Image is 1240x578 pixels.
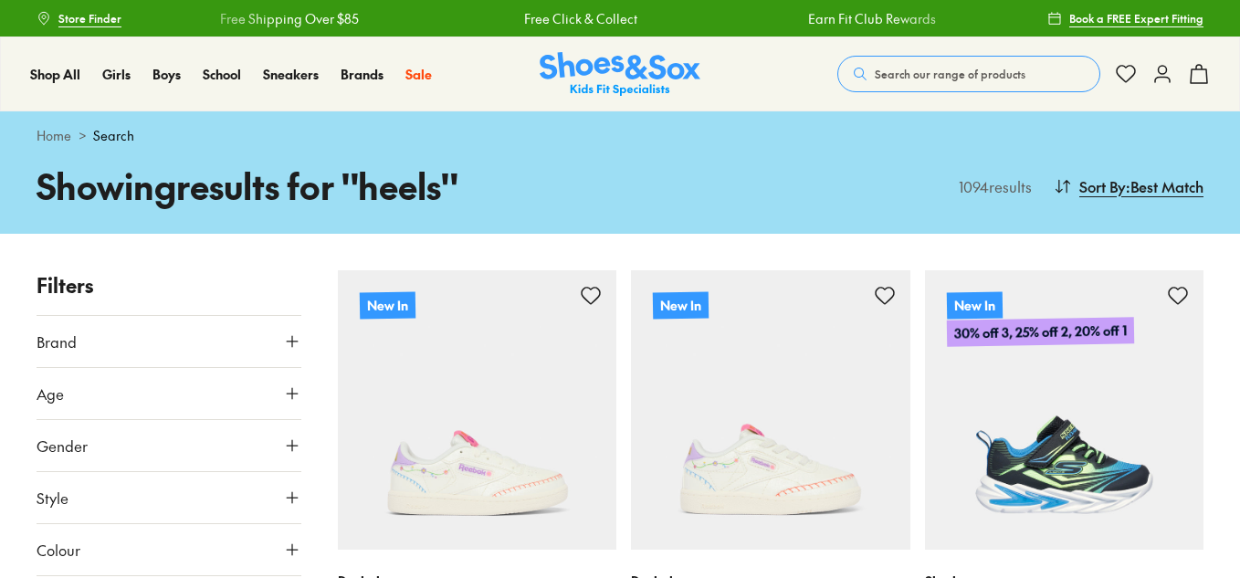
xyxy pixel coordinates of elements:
[520,9,633,28] a: Free Click & Collect
[804,9,931,28] a: Earn Fit Club Rewards
[37,2,121,35] a: Store Finder
[1047,2,1203,35] a: Book a FREE Expert Fitting
[338,270,617,550] a: New In
[263,65,319,84] a: Sneakers
[37,383,64,405] span: Age
[1126,175,1203,197] span: : Best Match
[37,126,1203,145] div: >
[1054,166,1203,206] button: Sort By:Best Match
[102,65,131,83] span: Girls
[37,487,68,509] span: Style
[37,420,301,471] button: Gender
[1079,175,1126,197] span: Sort By
[37,472,301,523] button: Style
[37,435,88,457] span: Gender
[875,66,1025,82] span: Search our range of products
[653,291,709,319] p: New In
[540,52,700,97] img: SNS_Logo_Responsive.svg
[102,65,131,84] a: Girls
[37,539,80,561] span: Colour
[37,368,301,419] button: Age
[37,270,301,300] p: Filters
[37,524,301,575] button: Colour
[93,126,134,145] span: Search
[405,65,432,83] span: Sale
[203,65,241,84] a: School
[37,331,77,352] span: Brand
[946,317,1133,347] p: 30% off 3, 25% off 2, 20% off 1
[631,270,910,550] a: New In
[359,291,415,319] p: New In
[215,9,353,28] a: Free Shipping Over $85
[405,65,432,84] a: Sale
[837,56,1100,92] button: Search our range of products
[37,316,301,367] button: Brand
[37,126,71,145] a: Home
[946,291,1002,319] p: New In
[341,65,384,83] span: Brands
[1069,10,1203,26] span: Book a FREE Expert Fitting
[540,52,700,97] a: Shoes & Sox
[30,65,80,84] a: Shop All
[341,65,384,84] a: Brands
[152,65,181,84] a: Boys
[58,10,121,26] span: Store Finder
[152,65,181,83] span: Boys
[37,160,620,212] h1: Showing results for " heels "
[925,270,1204,550] a: New In30% off 3, 25% off 2, 20% off 1
[263,65,319,83] span: Sneakers
[951,175,1032,197] p: 1094 results
[203,65,241,83] span: School
[30,65,80,83] span: Shop All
